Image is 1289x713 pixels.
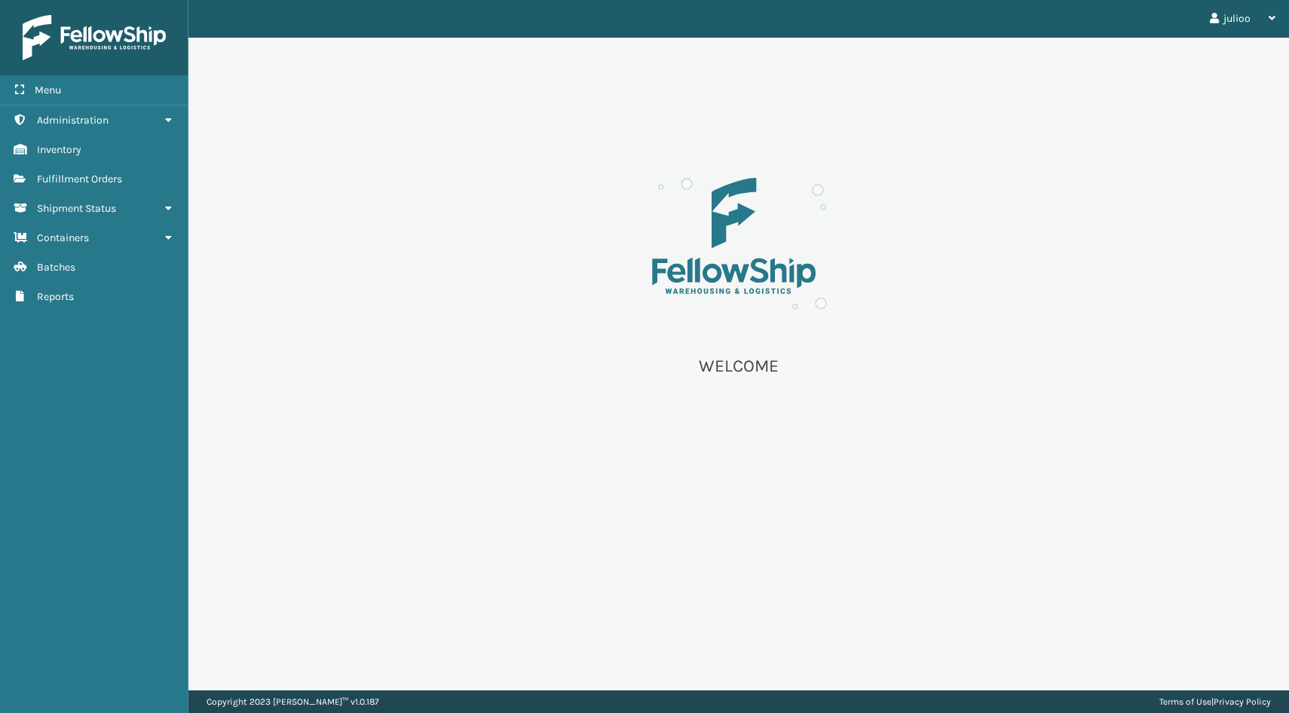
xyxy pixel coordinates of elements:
[37,231,89,244] span: Containers
[37,202,116,215] span: Shipment Status
[37,173,122,185] span: Fulfillment Orders
[37,261,75,274] span: Batches
[588,355,889,378] p: WELCOME
[1159,696,1211,707] a: Terms of Use
[37,114,109,127] span: Administration
[207,690,379,713] p: Copyright 2023 [PERSON_NAME]™ v 1.0.187
[588,128,889,337] img: es-welcome.8eb42ee4.svg
[1159,690,1271,713] div: |
[37,290,74,303] span: Reports
[1214,696,1271,707] a: Privacy Policy
[37,143,81,156] span: Inventory
[23,15,166,60] img: logo
[35,84,61,96] span: Menu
